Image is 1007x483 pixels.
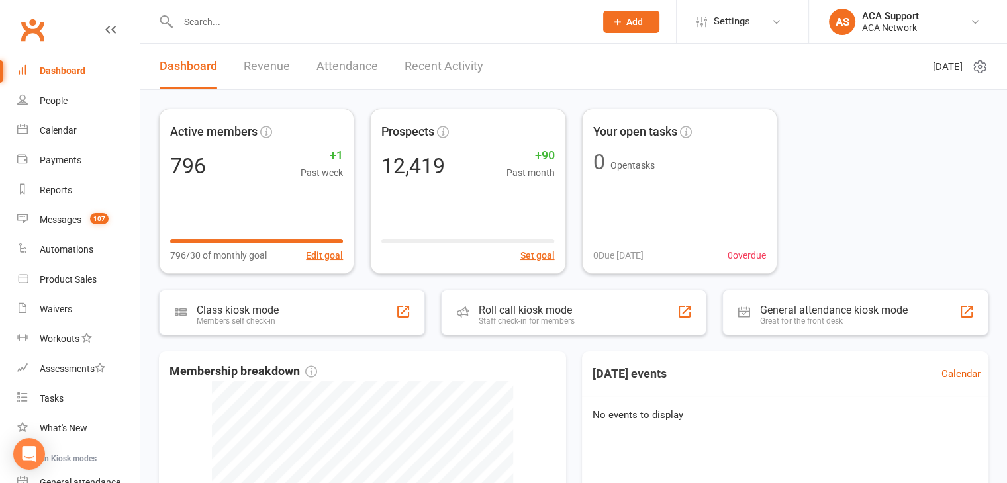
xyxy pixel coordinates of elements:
button: Set goal [520,248,555,263]
span: +90 [506,146,555,165]
a: Assessments [17,354,140,384]
a: Dashboard [17,56,140,86]
span: Past month [506,165,555,180]
a: Messages 107 [17,205,140,235]
div: Staff check-in for members [479,316,575,326]
a: Automations [17,235,140,265]
div: 796 [170,155,206,177]
a: Payments [17,146,140,175]
div: Great for the front desk [760,316,907,326]
div: General attendance kiosk mode [760,304,907,316]
button: Add [603,11,659,33]
div: Reports [40,185,72,195]
h3: [DATE] events [582,362,677,386]
div: 12,419 [381,155,445,177]
div: Calendar [40,125,77,136]
a: Workouts [17,324,140,354]
div: People [40,95,68,106]
span: 0 Due [DATE] [593,248,644,263]
span: Add [626,17,643,27]
a: Calendar [941,366,981,382]
div: Product Sales [40,274,97,285]
div: Tasks [40,393,64,404]
span: Prospects [381,122,434,142]
a: People [17,86,140,116]
span: Your open tasks [593,122,677,142]
div: 0 [593,152,605,173]
div: ACA Network [862,22,919,34]
span: Settings [714,7,750,36]
span: Open tasks [610,160,655,171]
span: 796/30 of monthly goal [170,248,267,263]
a: Waivers [17,294,140,324]
a: Recent Activity [405,44,483,89]
a: Tasks [17,384,140,414]
input: Search... [174,13,586,31]
div: No events to display [577,396,994,433]
div: Assessments [40,363,105,374]
div: Automations [40,244,93,255]
div: Class kiosk mode [197,304,279,316]
span: Active members [170,122,258,142]
span: +1 [301,146,343,165]
a: What's New [17,414,140,443]
div: Workouts [40,333,79,344]
a: Reports [17,175,140,205]
a: Clubworx [16,13,49,46]
a: Product Sales [17,265,140,294]
span: 0 overdue [728,248,766,263]
span: [DATE] [933,59,963,75]
div: Members self check-in [197,316,279,326]
div: Messages [40,214,81,225]
a: Revenue [244,44,290,89]
span: Membership breakdown [169,362,317,381]
div: ACA Support [862,10,919,22]
div: Roll call kiosk mode [479,304,575,316]
a: Attendance [316,44,378,89]
a: Dashboard [160,44,217,89]
a: Calendar [17,116,140,146]
span: 107 [90,213,109,224]
button: Edit goal [306,248,343,263]
div: AS [829,9,855,35]
span: Past week [301,165,343,180]
div: Open Intercom Messenger [13,438,45,470]
div: Payments [40,155,81,165]
div: What's New [40,423,87,433]
div: Dashboard [40,66,85,76]
div: Waivers [40,304,72,314]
